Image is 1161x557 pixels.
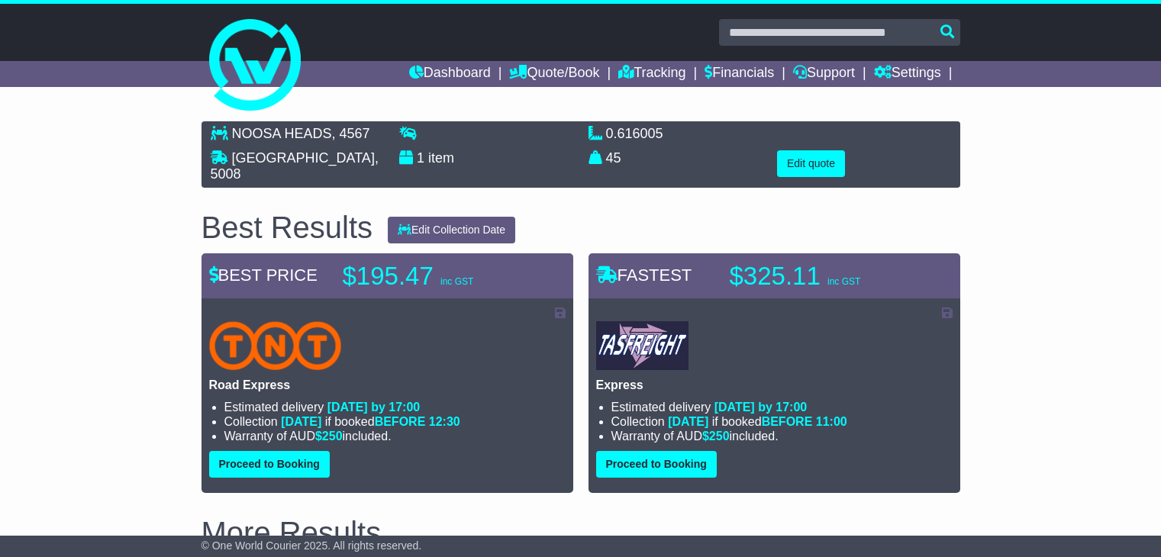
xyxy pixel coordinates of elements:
p: $325.11 [730,261,921,291]
li: Warranty of AUD included. [611,429,953,443]
span: 1 [417,150,424,166]
div: Best Results [194,211,381,244]
span: BEFORE [375,415,426,428]
span: [DATE] by 17:00 [327,401,421,414]
span: 250 [322,430,343,443]
span: $ [315,430,343,443]
span: FASTEST [596,266,692,285]
h2: More Results [202,516,960,549]
span: $ [702,430,730,443]
img: Tasfreight: Express [596,321,689,370]
li: Warranty of AUD included. [224,429,566,443]
button: Proceed to Booking [209,451,330,478]
span: BEFORE [762,415,813,428]
span: © One World Courier 2025. All rights reserved. [202,539,422,552]
span: if booked [668,415,847,428]
img: TNT Domestic: Road Express [209,321,342,370]
span: inc GST [827,276,860,287]
span: [DATE] [668,415,708,428]
p: $195.47 [343,261,534,291]
span: , 5008 [211,150,379,182]
span: [GEOGRAPHIC_DATA] [232,150,375,166]
a: Financials [705,61,774,87]
a: Quote/Book [509,61,599,87]
span: 11:00 [816,415,847,428]
p: Express [596,378,953,392]
span: , 4567 [332,126,370,141]
span: BEST PRICE [209,266,318,285]
li: Estimated delivery [224,400,566,414]
span: item [428,150,454,166]
span: 12:30 [429,415,460,428]
li: Estimated delivery [611,400,953,414]
span: 250 [709,430,730,443]
span: if booked [281,415,460,428]
a: Support [793,61,855,87]
a: Dashboard [409,61,491,87]
a: Settings [874,61,941,87]
button: Proceed to Booking [596,451,717,478]
span: NOOSA HEADS [232,126,332,141]
button: Edit quote [777,150,845,177]
span: [DATE] by 17:00 [714,401,808,414]
span: inc GST [440,276,473,287]
span: 0.616005 [606,126,663,141]
span: [DATE] [281,415,321,428]
span: 45 [606,150,621,166]
li: Collection [224,414,566,429]
li: Collection [611,414,953,429]
button: Edit Collection Date [388,217,515,243]
a: Tracking [618,61,685,87]
p: Road Express [209,378,566,392]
